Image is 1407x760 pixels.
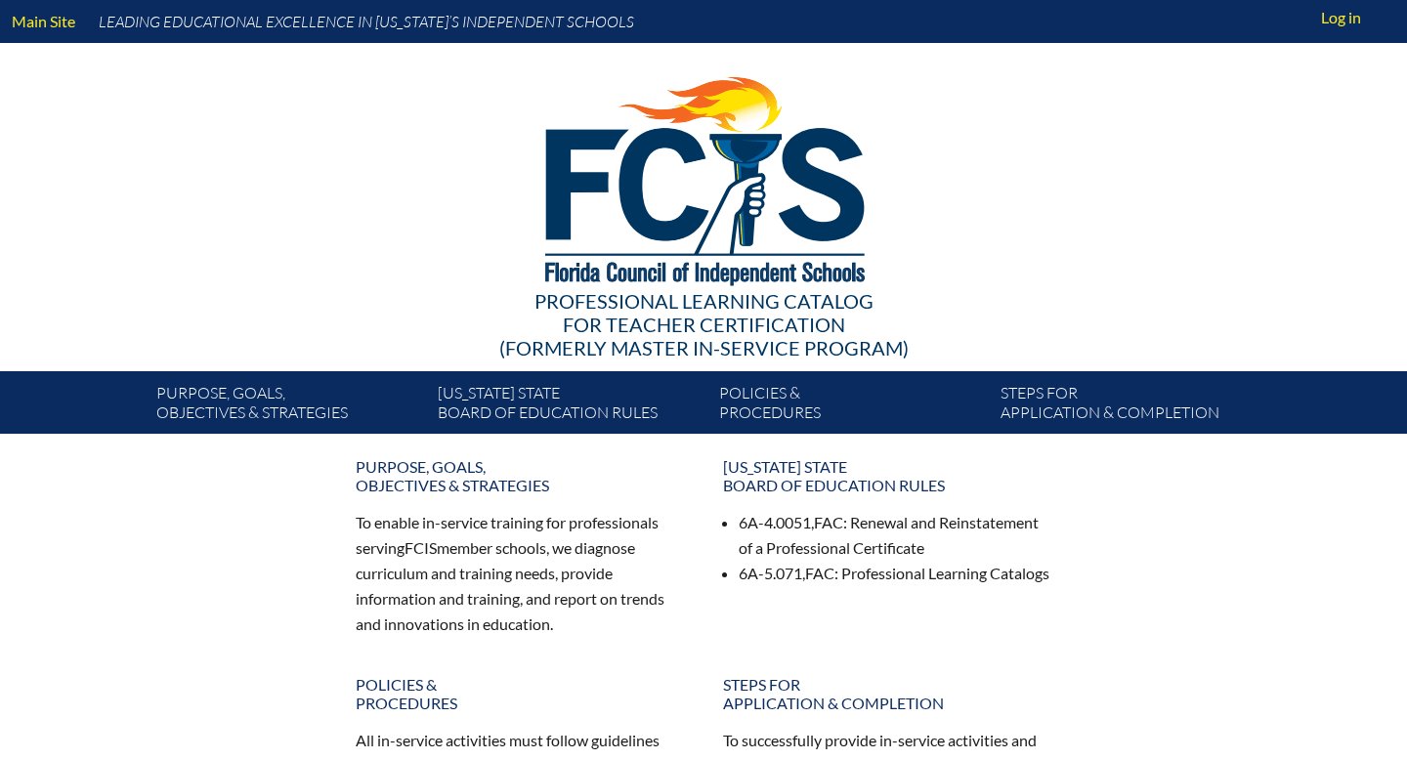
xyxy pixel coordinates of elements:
p: To enable in-service training for professionals serving member schools, we diagnose curriculum an... [356,510,684,636]
span: FCIS [405,538,437,557]
span: FAC [814,513,843,531]
span: for Teacher Certification [563,313,845,336]
a: Purpose, goals,objectives & strategies [149,379,430,434]
a: Policies &Procedures [344,667,696,720]
li: 6A-5.071, : Professional Learning Catalogs [739,561,1051,586]
a: Purpose, goals,objectives & strategies [344,449,696,502]
span: Log in [1321,6,1361,29]
a: [US_STATE] StateBoard of Education rules [711,449,1063,502]
a: Policies &Procedures [711,379,993,434]
a: Steps forapplication & completion [711,667,1063,720]
img: FCISlogo221.eps [502,43,906,310]
span: FAC [805,564,834,582]
li: 6A-4.0051, : Renewal and Reinstatement of a Professional Certificate [739,510,1051,561]
a: Main Site [4,8,83,34]
a: Steps forapplication & completion [993,379,1274,434]
a: [US_STATE] StateBoard of Education rules [430,379,711,434]
div: Professional Learning Catalog (formerly Master In-service Program) [141,289,1266,359]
